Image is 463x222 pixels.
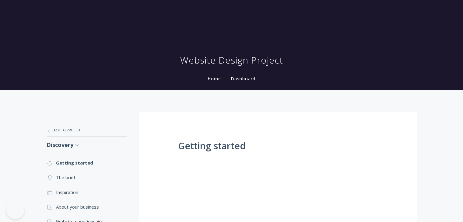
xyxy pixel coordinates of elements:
a: Inspiration [47,185,127,199]
iframe: Toggle Customer Support [6,201,24,219]
a: Back to Project [47,124,127,137]
a: The brief [47,170,127,185]
a: Getting started [47,155,127,170]
a: Discovery [47,137,127,153]
a: Dashboard [230,76,257,82]
h1: Website Design Project [180,54,283,66]
h1: Getting started [178,141,378,151]
a: Home [206,76,222,82]
a: About your business [47,199,127,214]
